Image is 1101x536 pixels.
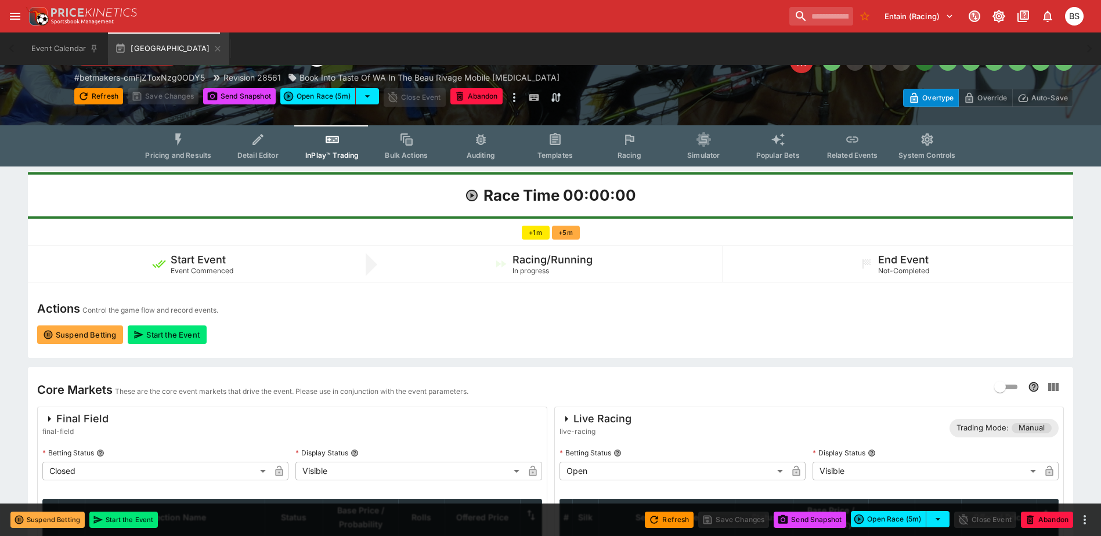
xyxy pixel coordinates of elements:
[1062,3,1087,29] button: Brendan Scoble
[42,426,109,437] span: final-field
[295,448,348,458] p: Display Status
[903,89,1073,107] div: Start From
[351,449,359,457] button: Display Status
[813,462,1040,480] div: Visible
[385,151,428,160] span: Bulk Actions
[74,71,205,84] p: Copy To Clipboard
[988,6,1009,27] button: Toggle light/dark mode
[926,511,950,527] button: select merge strategy
[572,499,598,535] th: Silk
[512,253,593,266] h5: Racing/Running
[398,499,445,535] th: Rolls
[89,512,158,528] button: Start the Event
[789,7,853,26] input: search
[1012,89,1073,107] button: Auto-Save
[827,151,878,160] span: Related Events
[1031,92,1068,104] p: Auto-Save
[356,88,379,104] button: select merge strategy
[136,125,965,166] div: Event type filters
[43,499,59,535] th: #
[288,71,559,84] div: Book Into Taste Of WA In The Beau Rivage Mobile Pce
[24,32,106,65] button: Event Calendar
[280,88,356,104] button: Open Race (5m)
[1021,512,1073,528] button: Abandon
[922,92,954,104] p: Overtype
[735,499,793,535] th: Status
[598,499,735,535] th: Selection Name
[74,88,123,104] button: Refresh
[645,512,694,528] button: Refresh
[512,266,549,275] span: In progress
[51,19,114,24] img: Sportsbook Management
[51,8,137,17] img: PriceKinetics
[128,325,206,344] button: Start the Event
[898,151,955,160] span: System Controls
[956,422,1009,434] p: Trading Mode:
[42,462,270,480] div: Closed
[915,499,962,535] th: Independent
[450,90,503,102] span: Mark an event as closed and abandoned.
[237,151,279,160] span: Detail Editor
[851,511,926,527] button: Open Race (5m)
[59,499,85,535] th: Silk
[483,186,636,205] h1: Race Time 00:00:00
[559,462,787,480] div: Open
[559,412,631,426] div: Live Racing
[559,499,572,535] th: #
[145,151,211,160] span: Pricing and Results
[1037,6,1058,27] button: Notifications
[37,382,113,397] h4: Core Markets
[10,512,85,528] button: Suspend Betting
[299,71,559,84] p: Book Into Taste Of WA In The Beau Rivage Mobile [MEDICAL_DATA]
[37,301,80,316] h4: Actions
[445,499,520,535] th: Offered Price
[108,32,229,65] button: [GEOGRAPHIC_DATA]
[280,88,379,104] div: split button
[42,448,94,458] p: Betting Status
[171,253,226,266] h5: Start Event
[958,89,1012,107] button: Override
[305,151,359,160] span: InPlay™ Trading
[613,449,622,457] button: Betting Status
[1065,7,1084,26] div: Brendan Scoble
[851,511,950,527] div: split button
[559,426,631,437] span: live-racing
[962,499,1037,535] th: Offered Price
[522,226,550,240] button: +1m
[774,512,846,528] button: Send Snapshot
[1013,6,1034,27] button: Documentation
[903,89,959,107] button: Overtype
[265,499,323,535] th: Status
[203,88,276,104] button: Send Snapshot
[559,448,611,458] p: Betting Status
[323,499,398,535] th: Base Price / Probability
[450,88,503,104] button: Abandon
[537,151,573,160] span: Templates
[552,226,580,240] button: +5m
[507,88,521,107] button: more
[223,71,281,84] p: Revision 28561
[813,448,865,458] p: Display Status
[878,266,929,275] span: Not-Completed
[85,499,265,535] th: Selection Name
[793,499,869,535] th: Base Price / Probability
[878,253,929,266] h5: End Event
[26,5,49,28] img: PriceKinetics Logo
[855,7,874,26] button: No Bookmarks
[5,6,26,27] button: open drawer
[687,151,720,160] span: Simulator
[1021,513,1073,524] span: Mark an event as closed and abandoned.
[878,7,961,26] button: Select Tenant
[756,151,800,160] span: Popular Bets
[42,412,109,426] div: Final Field
[37,325,123,344] button: Suspend Betting
[868,449,876,457] button: Display Status
[1078,513,1092,527] button: more
[977,92,1007,104] p: Override
[618,151,641,160] span: Racing
[467,151,495,160] span: Auditing
[96,449,104,457] button: Betting Status
[115,386,468,397] p: These are the core event markets that drive the event. Please use in conjunction with the event p...
[869,499,915,535] th: Rolls
[295,462,523,480] div: Visible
